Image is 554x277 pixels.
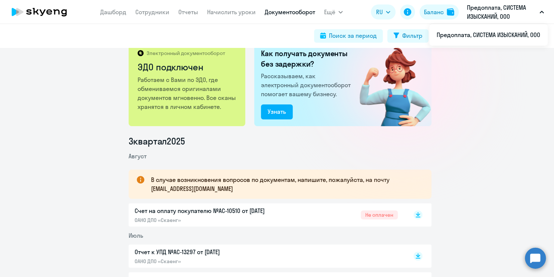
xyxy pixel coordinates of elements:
p: Рассказываем, как электронный документооборот помогает вашему бизнесу. [261,71,354,98]
a: Документооборот [265,8,315,16]
p: ОАНО ДПО «Скаенг» [135,258,292,265]
button: Ещё [324,4,343,19]
div: Фильтр [402,31,422,40]
a: Отчеты [178,8,198,16]
button: Балансbalance [419,4,459,19]
a: Отчет к УПД №AC-13297 от [DATE]ОАНО ДПО «Скаенг» [135,247,398,265]
a: Начислить уроки [207,8,256,16]
p: Предоплата, СИСТЕМА ИЗЫСКАНИЙ, ООО [467,3,536,21]
p: Работаем с Вами по ЭДО, где обмениваемся оригиналами документов мгновенно. Все сканы хранятся в л... [138,75,237,111]
h2: ЭДО подключен [138,61,237,73]
a: Сотрудники [135,8,169,16]
p: Счет на оплату покупателю №AC-10510 от [DATE] [135,206,292,215]
div: Баланс [424,7,444,16]
span: Июль [129,232,143,239]
button: RU [371,4,396,19]
li: 3 квартал 2025 [129,135,431,147]
p: Отчет к УПД №AC-13297 от [DATE] [135,247,292,256]
span: Август [129,152,147,160]
a: Дашборд [100,8,126,16]
div: Узнать [268,107,286,116]
span: Ещё [324,7,335,16]
button: Фильтр [387,29,428,43]
p: Электронный документооборот [147,50,225,57]
p: ОАНО ДПО «Скаенг» [135,217,292,223]
span: RU [376,7,383,16]
img: balance [447,8,454,16]
h2: Как получать документы без задержки? [261,48,354,69]
button: Узнать [261,104,293,119]
img: connected [347,41,431,126]
button: Предоплата, СИСТЕМА ИЗЫСКАНИЙ, ООО [463,3,548,21]
span: Не оплачен [361,210,398,219]
div: Поиск за период [329,31,377,40]
ul: Ещё [429,24,548,46]
p: В случае возникновения вопросов по документам, напишите, пожалуйста, на почту [EMAIL_ADDRESS][DOM... [151,175,418,193]
button: Поиск за период [314,29,383,43]
a: Счет на оплату покупателю №AC-10510 от [DATE]ОАНО ДПО «Скаенг»Не оплачен [135,206,398,223]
